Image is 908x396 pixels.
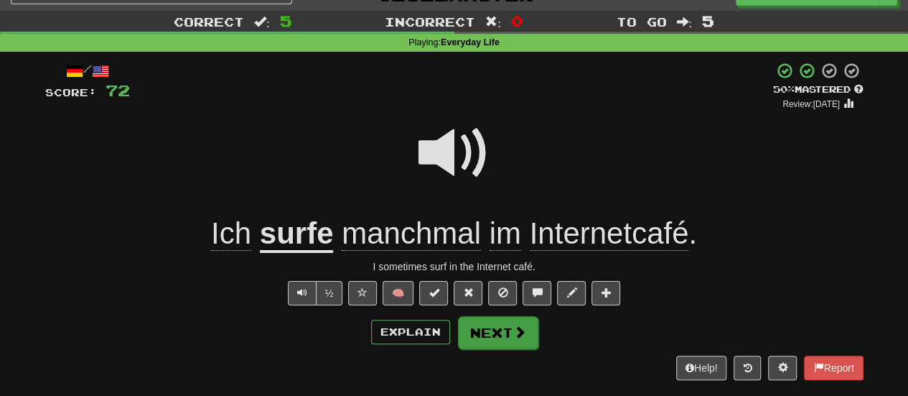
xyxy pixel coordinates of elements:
button: Edit sentence (alt+d) [557,281,586,305]
button: Play sentence audio (ctl+space) [288,281,317,305]
button: Favorite sentence (alt+f) [348,281,377,305]
strong: Everyday Life [441,37,500,47]
span: 5 [280,12,292,29]
span: : [676,16,692,28]
span: : [485,16,501,28]
span: 0 [511,12,523,29]
span: manchmal [342,216,481,251]
span: im [490,216,521,251]
button: Report [804,356,863,380]
button: Explain [371,320,450,344]
button: ½ [316,281,343,305]
button: Ignore sentence (alt+i) [488,281,517,305]
div: I sometimes surf in the Internet café. [45,259,863,274]
span: Ich [211,216,251,251]
button: Round history (alt+y) [734,356,761,380]
span: Score: [45,86,97,98]
span: : [254,16,270,28]
small: Review: [DATE] [782,99,840,109]
u: surfe [260,216,334,253]
span: 50 % [773,83,795,95]
span: . [333,216,697,251]
button: Reset to 0% Mastered (alt+r) [454,281,482,305]
button: Discuss sentence (alt+u) [523,281,551,305]
span: Correct [174,14,244,29]
button: Add to collection (alt+a) [591,281,620,305]
div: / [45,62,130,80]
span: 5 [702,12,714,29]
button: 🧠 [383,281,413,305]
button: Help! [676,356,727,380]
button: Next [458,316,538,349]
span: Incorrect [385,14,475,29]
button: Set this sentence to 100% Mastered (alt+m) [419,281,448,305]
div: Mastered [773,83,863,96]
span: 72 [106,81,130,99]
div: Text-to-speech controls [285,281,343,305]
span: To go [616,14,666,29]
span: Internetcafé [530,216,689,251]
